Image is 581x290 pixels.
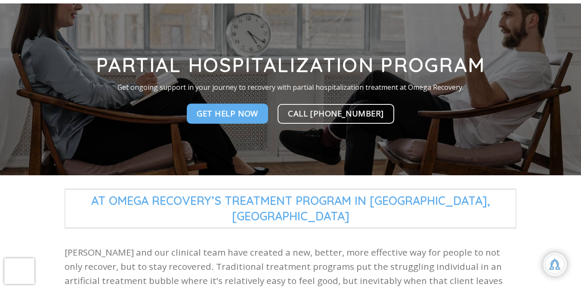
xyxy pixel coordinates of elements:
span: At Omega Recovery’s Treatment Program in [GEOGRAPHIC_DATA],[GEOGRAPHIC_DATA] [65,189,516,228]
p: Get ongoing support in your journey to recovery with partial hospitalization treatment at Omega R... [58,82,523,93]
a: Get Help Now [187,104,268,124]
a: Call [PHONE_NUMBER] [278,104,394,124]
strong: Partial Hospitalization Program [96,52,485,77]
span: Call [PHONE_NUMBER] [288,107,384,119]
span: Get Help Now [197,107,258,120]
